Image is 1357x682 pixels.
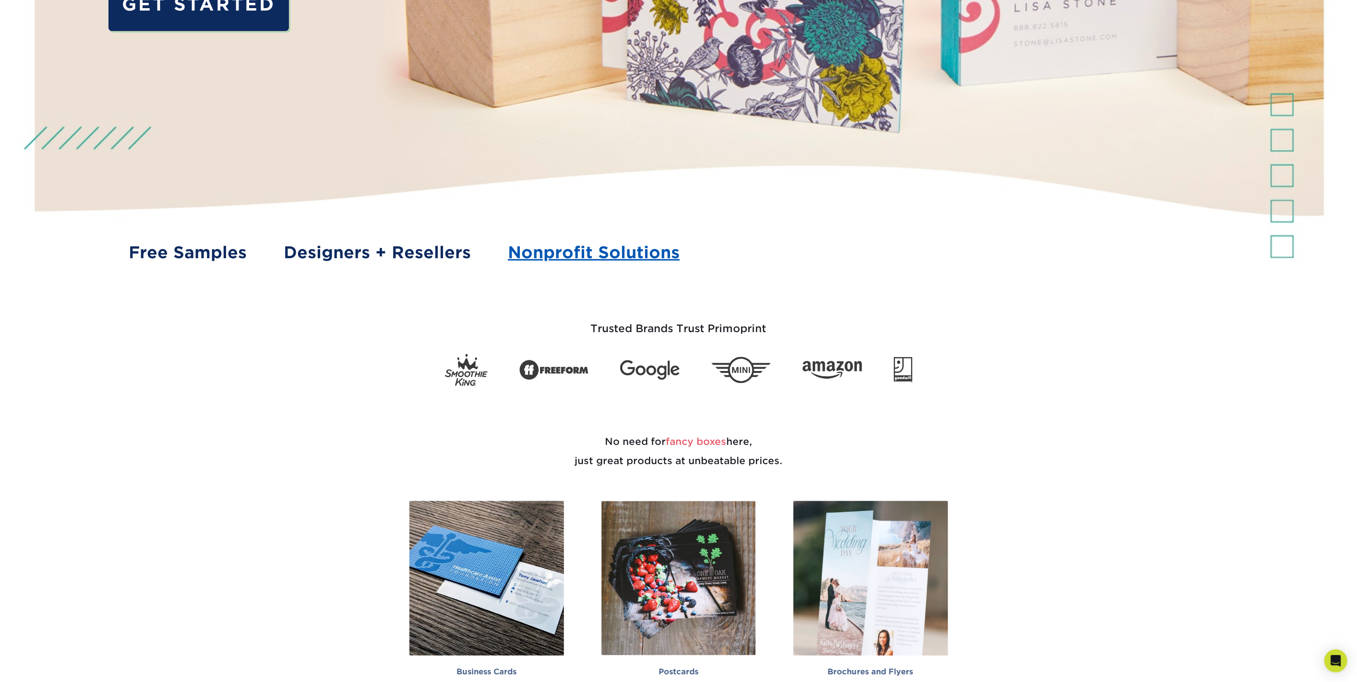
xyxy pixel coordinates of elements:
a: Designers + Resellers [284,240,471,265]
img: Mini [711,357,771,383]
span: fancy boxes [666,436,726,447]
h2: No need for here, just great products at unbeatable prices. [398,409,960,493]
img: Google [620,360,680,380]
a: Nonprofit Solutions [508,240,680,265]
h3: Trusted Brands Trust Primoprint [398,299,960,347]
a: Free Samples [129,240,247,265]
img: Goodwill [894,357,913,383]
div: Open Intercom Messenger [1324,649,1347,672]
h2: Brochures and Flyers [793,667,948,676]
img: Business Cards [409,501,564,656]
h2: Postcards [601,667,756,676]
img: Postcards [601,501,756,656]
img: Brochures and Flyers [793,501,948,656]
img: Smoothie King [445,354,488,386]
img: Amazon [803,361,862,379]
h2: Business Cards [409,667,564,676]
img: Freeform [519,355,588,385]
